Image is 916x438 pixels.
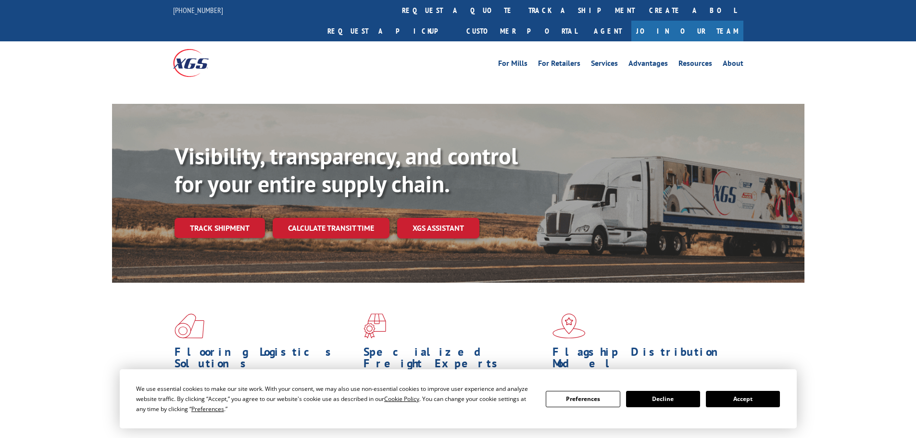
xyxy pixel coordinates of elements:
[175,141,518,199] b: Visibility, transparency, and control for your entire supply chain.
[626,391,700,407] button: Decline
[384,395,419,403] span: Cookie Policy
[397,218,479,238] a: XGS ASSISTANT
[364,346,545,374] h1: Specialized Freight Experts
[706,391,780,407] button: Accept
[175,346,356,374] h1: Flooring Logistics Solutions
[546,391,620,407] button: Preferences
[175,313,204,338] img: xgs-icon-total-supply-chain-intelligence-red
[723,60,743,70] a: About
[273,218,389,238] a: Calculate transit time
[631,21,743,41] a: Join Our Team
[175,218,265,238] a: Track shipment
[498,60,527,70] a: For Mills
[591,60,618,70] a: Services
[320,21,459,41] a: Request a pickup
[173,5,223,15] a: [PHONE_NUMBER]
[584,21,631,41] a: Agent
[552,313,586,338] img: xgs-icon-flagship-distribution-model-red
[552,346,734,374] h1: Flagship Distribution Model
[538,60,580,70] a: For Retailers
[364,313,386,338] img: xgs-icon-focused-on-flooring-red
[628,60,668,70] a: Advantages
[120,369,797,428] div: Cookie Consent Prompt
[136,384,534,414] div: We use essential cookies to make our site work. With your consent, we may also use non-essential ...
[459,21,584,41] a: Customer Portal
[191,405,224,413] span: Preferences
[678,60,712,70] a: Resources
